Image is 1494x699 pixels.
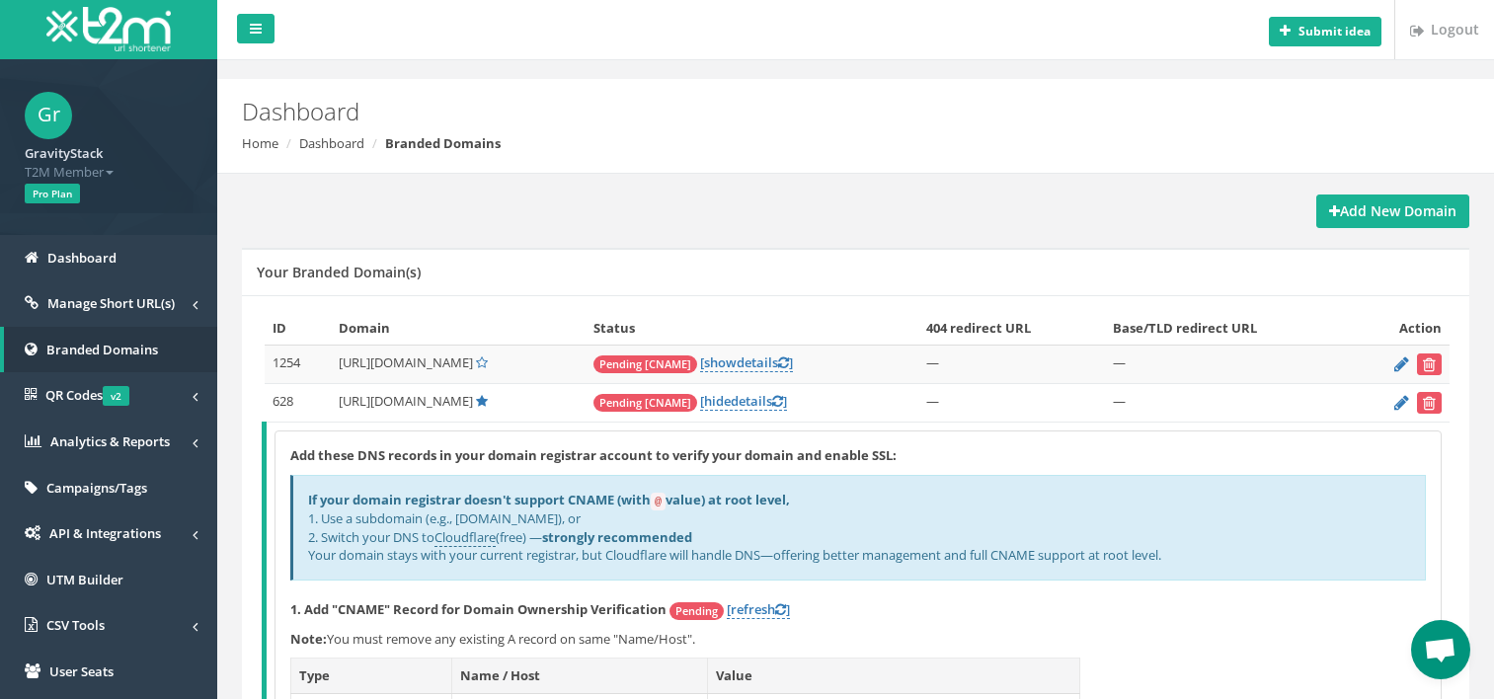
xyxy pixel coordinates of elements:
[918,346,1104,384] td: —
[542,528,692,546] b: strongly recommended
[1329,201,1456,220] strong: Add New Domain
[25,184,80,203] span: Pro Plan
[46,616,105,634] span: CSV Tools
[452,659,707,694] th: Name / Host
[918,384,1104,423] td: —
[593,394,697,412] span: Pending [CNAME]
[25,144,103,162] strong: GravityStack
[704,392,731,410] span: hide
[242,99,1260,124] h2: Dashboard
[704,353,737,371] span: show
[1105,346,1352,384] td: —
[47,249,117,267] span: Dashboard
[727,600,790,619] a: [refresh]
[46,7,171,51] img: T2M
[476,353,488,371] a: Set Default
[299,134,364,152] a: Dashboard
[265,346,332,384] td: 1254
[586,311,918,346] th: Status
[50,432,170,450] span: Analytics & Reports
[385,134,501,152] strong: Branded Domains
[1298,23,1371,39] b: Submit idea
[700,392,787,411] a: [hidedetails]
[25,139,193,181] a: GravityStack T2M Member
[308,491,790,508] b: If your domain registrar doesn't support CNAME (with value) at root level,
[707,659,1079,694] th: Value
[25,92,72,139] span: Gr
[103,386,129,406] span: v2
[291,659,452,694] th: Type
[651,493,666,510] code: @
[290,446,897,464] strong: Add these DNS records in your domain registrar account to verify your domain and enable SSL:
[1269,17,1381,46] button: Submit idea
[1316,194,1469,228] a: Add New Domain
[265,384,332,423] td: 628
[1105,311,1352,346] th: Base/TLD redirect URL
[339,392,473,410] span: [URL][DOMAIN_NAME]
[25,163,193,182] span: T2M Member
[1105,384,1352,423] td: —
[593,355,697,373] span: Pending [CNAME]
[331,311,586,346] th: Domain
[290,630,327,648] b: Note:
[45,386,129,404] span: QR Codes
[476,392,488,410] a: Default
[49,662,114,680] span: User Seats
[46,571,123,588] span: UTM Builder
[918,311,1104,346] th: 404 redirect URL
[290,630,1426,649] p: You must remove any existing A record on same "Name/Host".
[46,341,158,358] span: Branded Domains
[290,600,667,618] strong: 1. Add "CNAME" Record for Domain Ownership Verification
[434,528,496,547] a: Cloudflare
[339,353,473,371] span: [URL][DOMAIN_NAME]
[49,524,161,542] span: API & Integrations
[257,265,421,279] h5: Your Branded Domain(s)
[700,353,793,372] a: [showdetails]
[242,134,278,152] a: Home
[669,602,724,620] span: Pending
[47,294,175,312] span: Manage Short URL(s)
[290,475,1426,581] div: 1. Use a subdomain (e.g., [DOMAIN_NAME]), or 2. Switch your DNS to (free) — Your domain stays wit...
[46,479,147,497] span: Campaigns/Tags
[265,311,332,346] th: ID
[1411,620,1470,679] a: Open chat
[1352,311,1450,346] th: Action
